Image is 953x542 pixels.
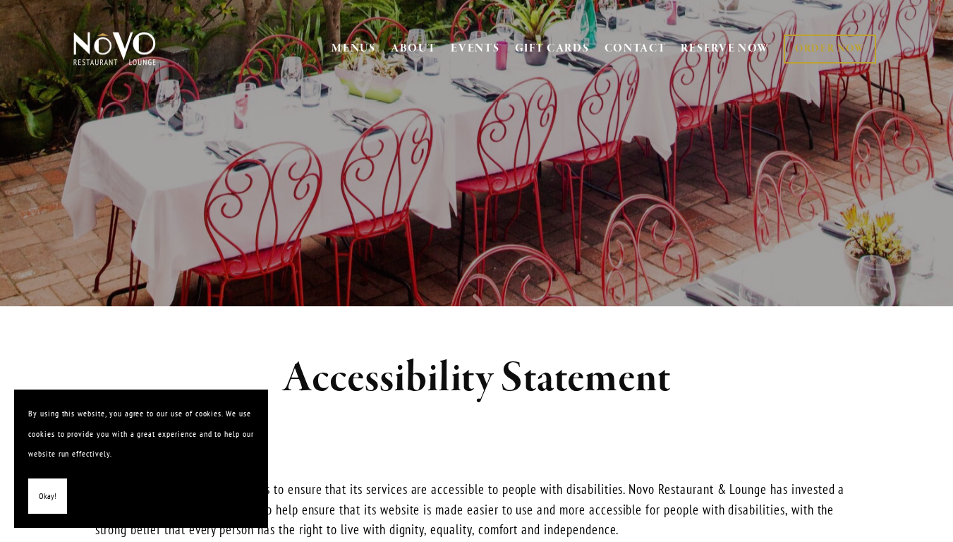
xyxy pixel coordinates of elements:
[332,42,376,56] a: MENUS
[28,404,254,464] p: By using this website, you agree to our use of cookies. We use cookies to provide you with a grea...
[95,356,858,402] h1: Accessibility Statement
[14,390,268,528] section: Cookie banner
[451,42,499,56] a: EVENTS
[95,433,858,462] h2: General
[95,479,858,540] p: Novo Restaurant & Lounge strives to ensure that its services are accessible to people with disabi...
[391,42,437,56] a: ABOUT
[681,35,770,62] a: RESERVE NOW
[515,35,590,62] a: GIFT CARDS
[39,486,56,507] span: Okay!
[784,35,876,64] a: ORDER NOW
[605,35,667,62] a: CONTACT
[28,478,67,514] button: Okay!
[71,31,159,66] img: Novo Restaurant &amp; Lounge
